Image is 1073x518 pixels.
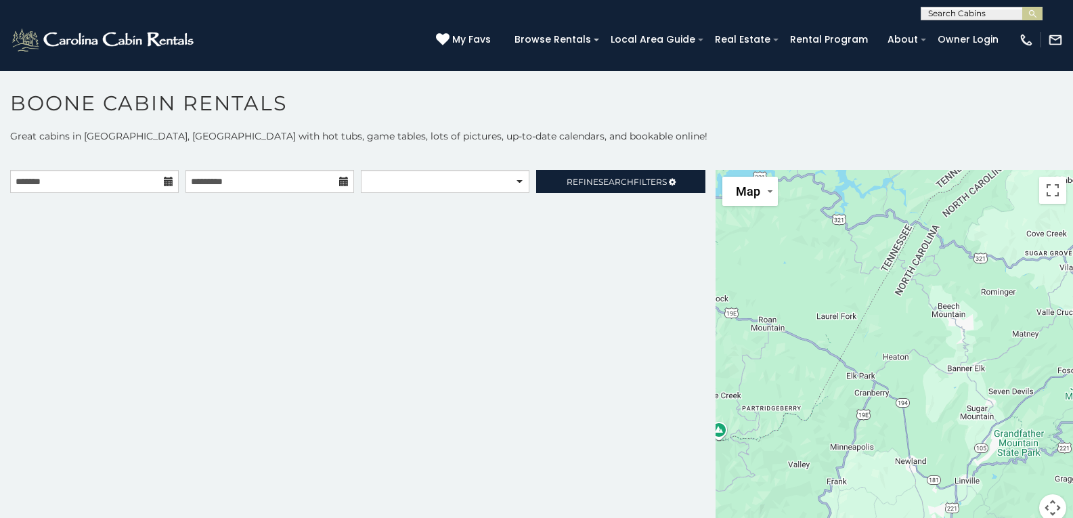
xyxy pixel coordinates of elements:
a: Real Estate [708,29,777,50]
img: phone-regular-white.png [1019,33,1034,47]
a: RefineSearchFilters [536,170,705,193]
a: Browse Rentals [508,29,598,50]
span: Refine Filters [567,177,667,187]
span: Search [598,177,634,187]
button: Change map style [722,177,778,206]
span: Map [736,184,760,198]
a: Local Area Guide [604,29,702,50]
a: About [881,29,925,50]
span: My Favs [452,33,491,47]
img: White-1-2.png [10,26,198,53]
button: Toggle fullscreen view [1039,177,1066,204]
a: Rental Program [783,29,875,50]
img: mail-regular-white.png [1048,33,1063,47]
a: My Favs [436,33,494,47]
a: Owner Login [931,29,1005,50]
